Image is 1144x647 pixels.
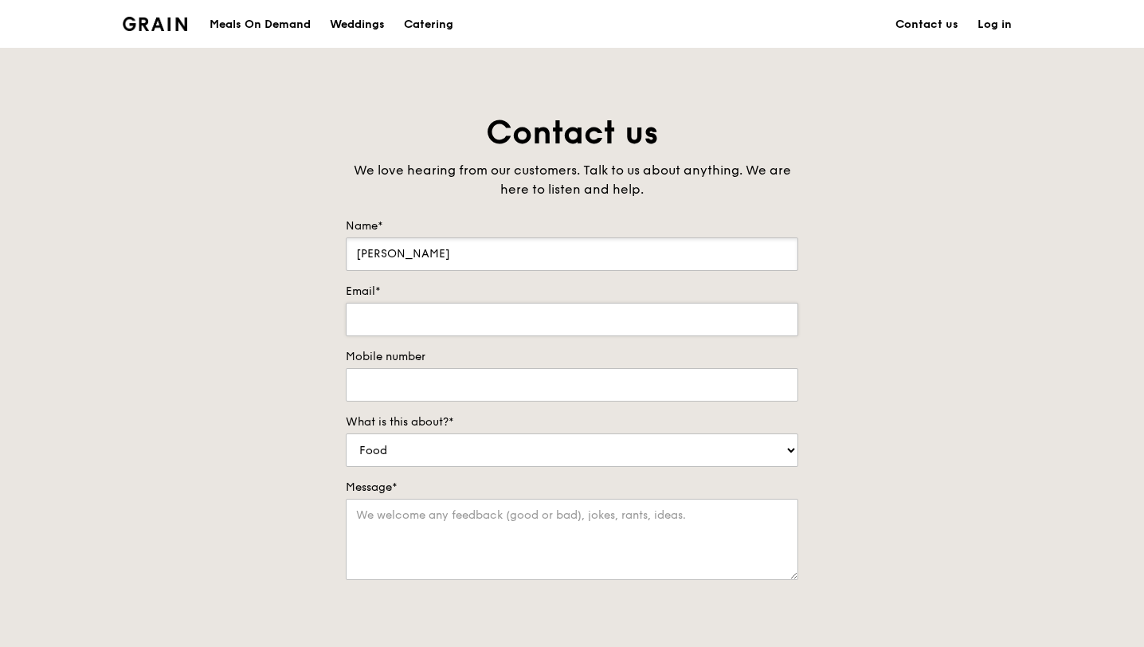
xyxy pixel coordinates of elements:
a: Log in [968,1,1021,49]
a: Contact us [886,1,968,49]
div: We love hearing from our customers. Talk to us about anything. We are here to listen and help. [346,161,798,199]
label: Message* [346,480,798,496]
h1: Contact us [346,112,798,155]
label: Email* [346,284,798,300]
label: Name* [346,218,798,234]
label: Mobile number [346,349,798,365]
a: Weddings [320,1,394,49]
img: Grain [123,17,187,31]
a: Catering [394,1,463,49]
div: Weddings [330,1,385,49]
div: Catering [404,1,453,49]
div: Meals On Demand [210,1,311,49]
label: What is this about?* [346,414,798,430]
